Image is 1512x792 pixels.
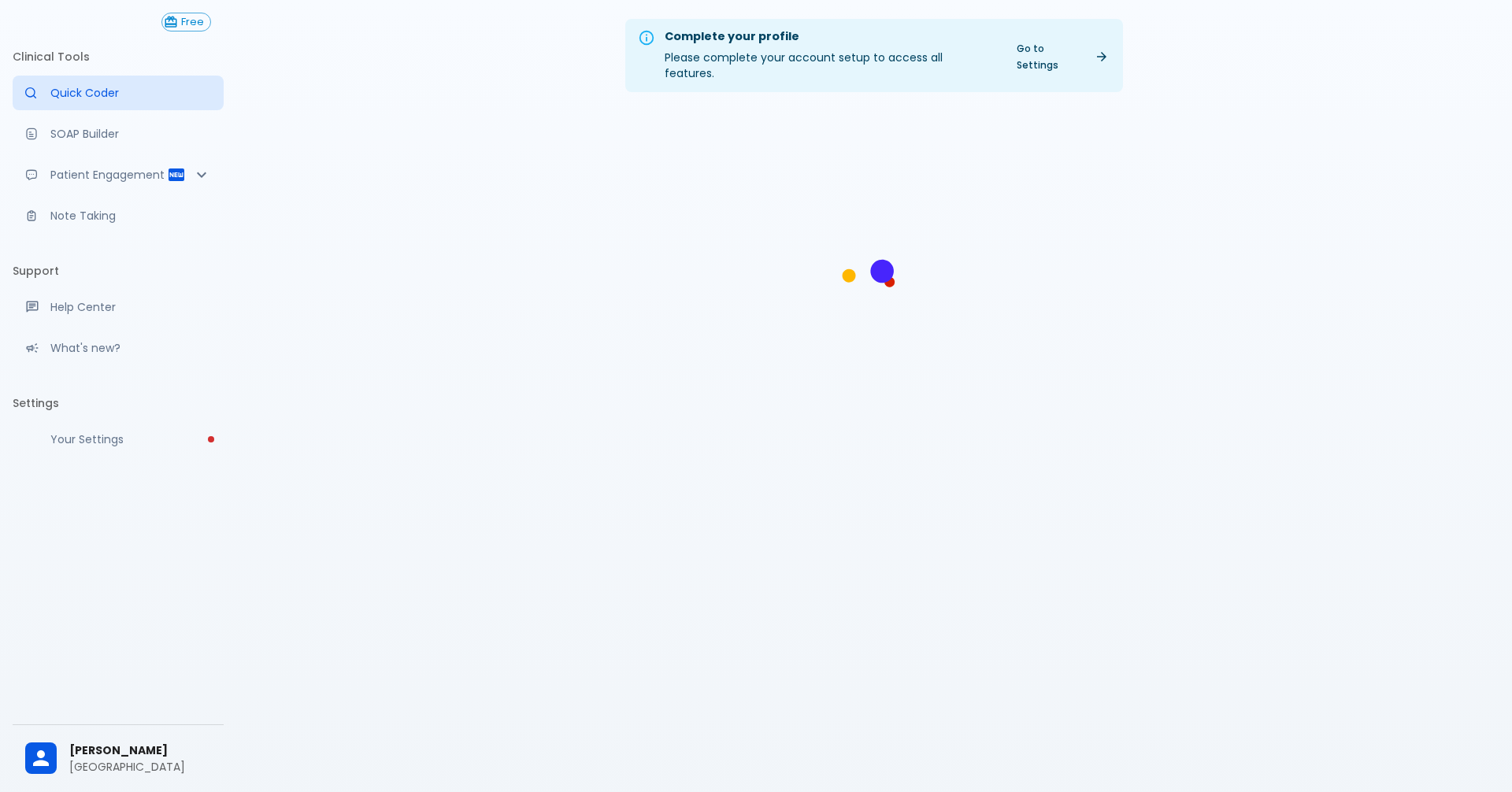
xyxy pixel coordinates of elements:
[175,17,210,28] span: Free
[50,299,211,315] p: Help Center
[13,731,224,786] div: [PERSON_NAME][GEOGRAPHIC_DATA]
[13,331,224,365] div: Recent updates and feature releases
[13,117,224,151] a: Docugen: Compose a clinical documentation in seconds
[69,759,211,775] p: [GEOGRAPHIC_DATA]
[13,38,224,76] li: Clinical Tools
[50,167,167,183] p: Patient Engagement
[13,157,224,192] div: Patient Reports & Referrals
[69,742,211,759] span: [PERSON_NAME]
[161,13,211,31] button: Free
[13,252,224,290] li: Support
[50,126,211,142] p: SOAP Builder
[161,13,224,31] a: Click to view or change your subscription
[1007,37,1117,76] a: Go to Settings
[665,28,995,46] div: Complete your profile
[13,384,224,422] li: Settings
[665,24,995,87] div: Please complete your account setup to access all features.
[13,290,224,324] a: Get help from our support team
[50,85,211,101] p: Quick Coder
[50,340,211,356] p: What's new?
[13,422,224,457] a: Please complete account setup
[50,431,211,447] p: Your Settings
[13,198,224,233] a: Advanced note-taking
[50,208,211,224] p: Note Taking
[13,76,224,110] a: Moramiz: Find ICD10AM codes instantly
